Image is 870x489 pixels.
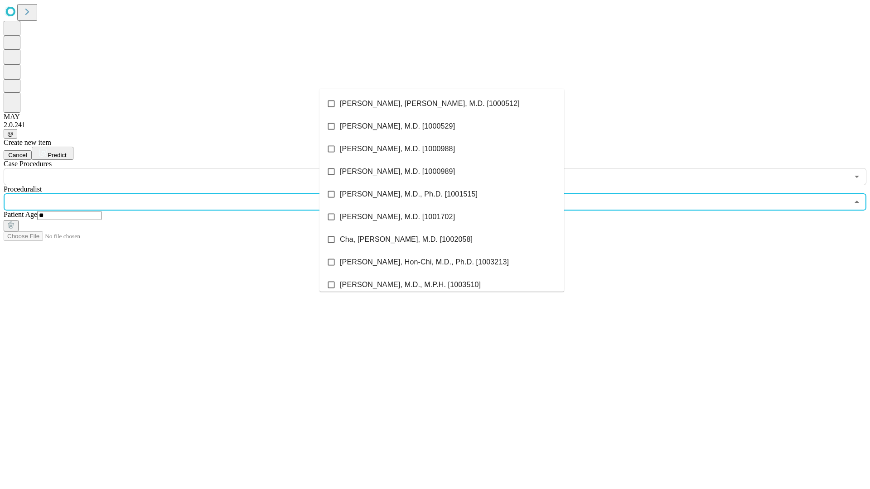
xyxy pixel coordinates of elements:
[4,121,866,129] div: 2.0.241
[340,189,478,200] span: [PERSON_NAME], M.D., Ph.D. [1001515]
[4,139,51,146] span: Create new item
[4,185,42,193] span: Proceduralist
[48,152,66,158] span: Predict
[851,170,863,183] button: Open
[340,211,455,222] span: [PERSON_NAME], M.D. [1001702]
[340,121,455,132] span: [PERSON_NAME], M.D. [1000529]
[340,234,473,245] span: Cha, [PERSON_NAME], M.D. [1002058]
[8,152,27,158] span: Cancel
[340,257,509,268] span: [PERSON_NAME], Hon-Chi, M.D., Ph.D. [1003213]
[851,196,863,208] button: Close
[340,98,520,109] span: [PERSON_NAME], [PERSON_NAME], M.D. [1000512]
[4,129,17,139] button: @
[4,160,52,168] span: Scheduled Procedure
[340,166,455,177] span: [PERSON_NAME], M.D. [1000989]
[7,130,14,137] span: @
[32,147,73,160] button: Predict
[4,113,866,121] div: MAY
[340,144,455,154] span: [PERSON_NAME], M.D. [1000988]
[340,279,481,290] span: [PERSON_NAME], M.D., M.P.H. [1003510]
[4,150,32,160] button: Cancel
[4,211,37,218] span: Patient Age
